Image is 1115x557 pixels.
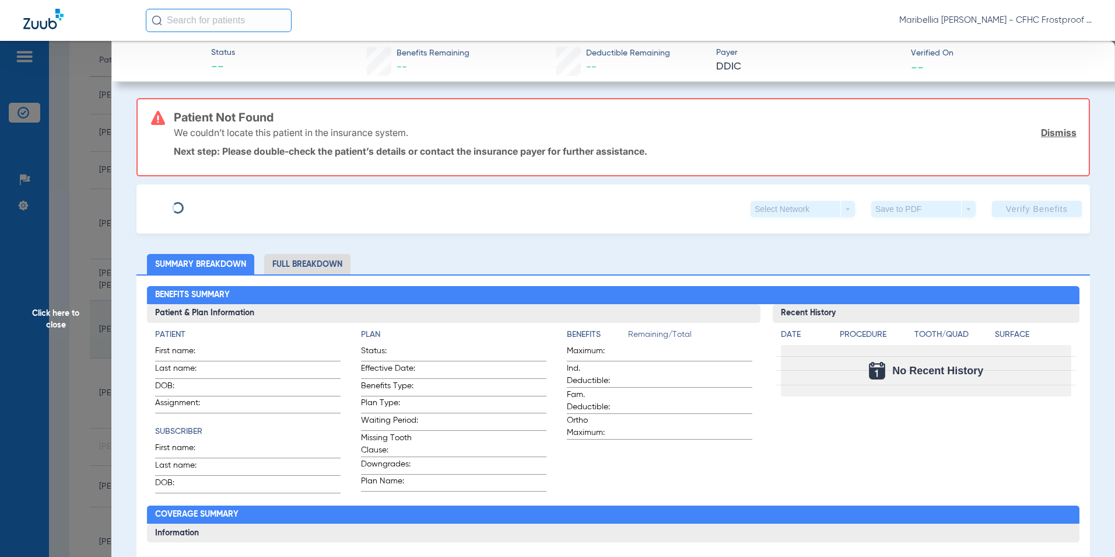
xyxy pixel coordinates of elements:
[1057,501,1115,557] iframe: Chat Widget
[361,329,546,341] h4: Plan
[147,506,1080,524] h2: Coverage Summary
[147,524,1080,542] h3: Information
[155,477,212,493] span: DOB:
[869,362,885,380] img: Calendar
[899,15,1092,26] span: Maribellia [PERSON_NAME] - CFHC Frostproof Dental
[586,47,670,60] span: Deductible Remaining
[840,329,910,345] app-breakdown-title: Procedure
[152,15,162,26] img: Search Icon
[151,111,165,125] img: error-icon
[361,380,418,396] span: Benefits Type:
[147,286,1080,305] h2: Benefits Summary
[146,9,292,32] input: Search for patients
[174,112,1077,123] h3: Patient Not Found
[892,365,983,377] span: No Recent History
[628,329,752,345] span: Remaining/Total
[211,47,235,59] span: Status
[155,442,212,458] span: First name:
[914,329,991,341] h4: Tooth/Quad
[147,304,761,323] h3: Patient & Plan Information
[361,432,418,457] span: Missing Tooth Clause:
[361,397,418,413] span: Plan Type:
[174,127,408,138] p: We couldn’t locate this patient in the insurance system.
[586,62,597,72] span: --
[147,254,254,274] li: Summary Breakdown
[911,61,924,73] span: --
[155,459,212,475] span: Last name:
[211,60,235,76] span: --
[361,415,418,430] span: Waiting Period:
[914,329,991,345] app-breakdown-title: Tooth/Quad
[23,9,64,29] img: Zuub Logo
[567,389,624,413] span: Fam. Deductible:
[397,47,469,60] span: Benefits Remaining
[567,329,628,341] h4: Benefits
[361,345,418,361] span: Status:
[911,47,1096,60] span: Verified On
[361,363,418,378] span: Effective Date:
[567,329,628,345] app-breakdown-title: Benefits
[567,363,624,387] span: Ind. Deductible:
[781,329,830,341] h4: Date
[995,329,1071,345] app-breakdown-title: Surface
[174,145,1077,157] p: Next step: Please double-check the patient’s details or contact the insurance payer for further a...
[716,47,901,59] span: Payer
[264,254,350,274] li: Full Breakdown
[716,60,901,74] span: DDIC
[361,475,418,491] span: Plan Name:
[567,415,624,439] span: Ortho Maximum:
[840,329,910,341] h4: Procedure
[781,329,830,345] app-breakdown-title: Date
[155,329,341,341] h4: Patient
[361,458,418,474] span: Downgrades:
[773,304,1079,323] h3: Recent History
[155,363,212,378] span: Last name:
[995,329,1071,341] h4: Surface
[155,426,341,438] h4: Subscriber
[397,62,407,72] span: --
[155,397,212,413] span: Assignment:
[155,345,212,361] span: First name:
[567,345,624,361] span: Maximum:
[1041,127,1077,138] a: Dismiss
[155,380,212,396] span: DOB:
